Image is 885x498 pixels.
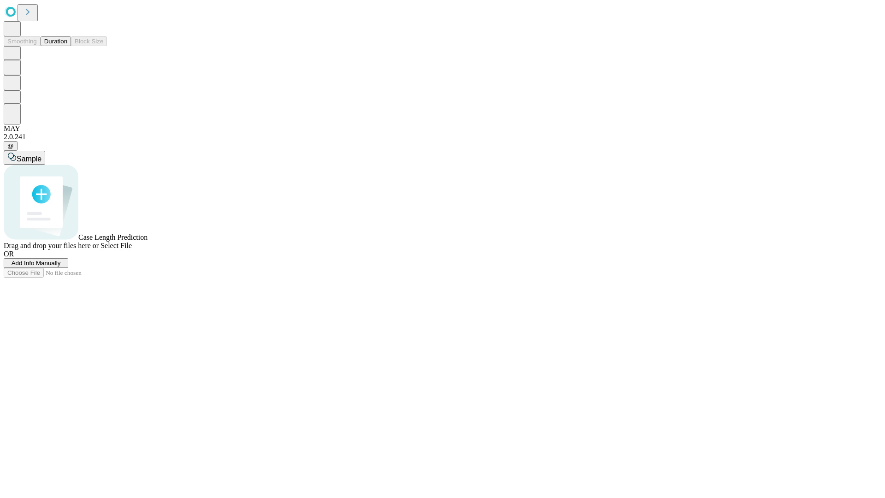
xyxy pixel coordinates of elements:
[4,133,881,141] div: 2.0.241
[12,260,61,267] span: Add Info Manually
[41,36,71,46] button: Duration
[4,151,45,165] button: Sample
[71,36,107,46] button: Block Size
[4,258,68,268] button: Add Info Manually
[4,141,18,151] button: @
[17,155,41,163] span: Sample
[7,142,14,149] span: @
[100,242,132,249] span: Select File
[4,125,881,133] div: MAY
[78,233,147,241] span: Case Length Prediction
[4,242,99,249] span: Drag and drop your files here or
[4,250,14,258] span: OR
[4,36,41,46] button: Smoothing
